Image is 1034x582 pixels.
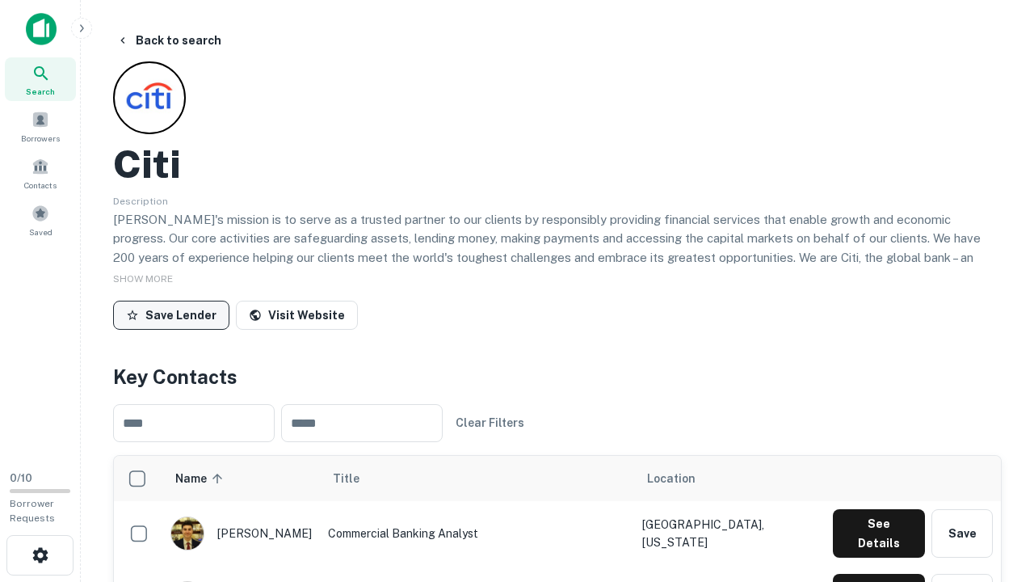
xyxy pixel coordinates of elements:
img: 1753279374948 [171,517,204,550]
span: Saved [29,226,53,238]
a: Saved [5,198,76,242]
div: [PERSON_NAME] [170,517,312,550]
td: [GEOGRAPHIC_DATA], [US_STATE] [634,501,825,566]
a: Visit Website [236,301,358,330]
button: Save [931,509,993,558]
button: Clear Filters [449,408,531,437]
a: Search [5,57,76,101]
button: Save Lender [113,301,229,330]
span: Description [113,196,168,207]
a: Borrowers [5,104,76,148]
span: Title [333,469,380,488]
span: Location [647,469,696,488]
button: See Details [833,509,925,558]
button: Back to search [110,26,228,55]
td: Commercial Banking Analyst [320,501,634,566]
span: 0 / 10 [10,472,32,484]
h4: Key Contacts [113,362,1002,391]
span: Name [175,469,228,488]
span: Search [26,85,55,98]
iframe: Chat Widget [953,453,1034,530]
th: Title [320,456,634,501]
th: Name [162,456,320,501]
th: Location [634,456,825,501]
span: SHOW MORE [113,273,173,285]
h2: Citi [113,141,181,188]
span: Contacts [24,179,57,192]
span: Borrowers [21,132,60,145]
img: capitalize-icon.png [26,13,57,45]
a: Contacts [5,151,76,195]
p: [PERSON_NAME]'s mission is to serve as a trusted partner to our clients by responsibly providing ... [113,210,1002,306]
span: Borrower Requests [10,498,55,524]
